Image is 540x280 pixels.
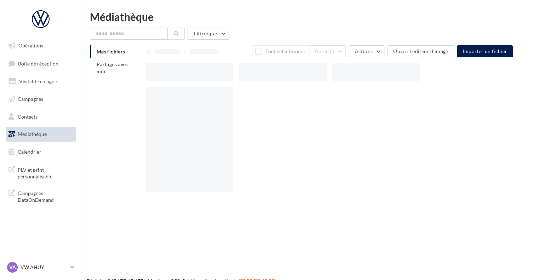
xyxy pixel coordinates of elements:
[18,188,73,204] span: Campagnes DataOnDemand
[457,45,513,57] button: Importer un fichier
[349,45,384,57] button: Actions
[4,74,77,89] a: Visibilité en ligne
[18,42,43,48] span: Opérations
[18,149,41,155] span: Calendrier
[6,261,76,274] a: VA VW AHUY
[4,92,77,107] a: Campagnes
[188,28,229,40] button: Filtrer par
[19,78,57,84] span: Visibilité en ligne
[4,144,77,159] a: Calendrier
[97,61,128,74] span: Partagés avec moi
[21,264,68,271] p: VW AHUY
[18,96,43,102] span: Campagnes
[18,165,73,180] span: PLV et print personnalisable
[90,11,532,22] div: Médiathèque
[387,45,454,57] button: Ouvrir l'éditeur d'image
[328,48,334,54] span: (0)
[4,56,77,71] a: Boîte de réception
[4,127,77,142] a: Médiathèque
[18,60,58,66] span: Boîte de réception
[309,45,346,57] button: Gérer(0)
[4,38,77,53] a: Opérations
[252,45,309,57] button: Tout sélectionner
[4,162,77,183] a: PLV et print personnalisable
[18,131,47,137] span: Médiathèque
[4,185,77,206] a: Campagnes DataOnDemand
[4,109,77,124] a: Contacts
[463,48,507,54] span: Importer un fichier
[97,48,125,55] span: Mes fichiers
[9,264,16,271] span: VA
[18,113,38,119] span: Contacts
[355,48,372,54] span: Actions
